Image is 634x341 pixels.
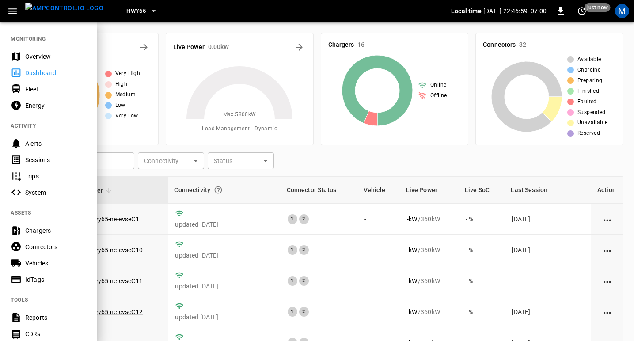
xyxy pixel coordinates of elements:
[25,52,87,61] div: Overview
[126,6,146,16] span: HWY65
[25,259,87,268] div: Vehicles
[25,172,87,181] div: Trips
[25,188,87,197] div: System
[25,275,87,284] div: IdTags
[25,68,87,77] div: Dashboard
[25,226,87,235] div: Chargers
[25,155,87,164] div: Sessions
[585,3,611,12] span: just now
[25,85,87,94] div: Fleet
[25,330,87,338] div: CDRs
[451,7,482,15] p: Local time
[575,4,589,18] button: set refresh interval
[25,139,87,148] div: Alerts
[483,7,547,15] p: [DATE] 22:46:59 -07:00
[25,101,87,110] div: Energy
[25,313,87,322] div: Reports
[25,242,87,251] div: Connectors
[615,4,629,18] div: profile-icon
[25,3,103,14] img: ampcontrol.io logo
